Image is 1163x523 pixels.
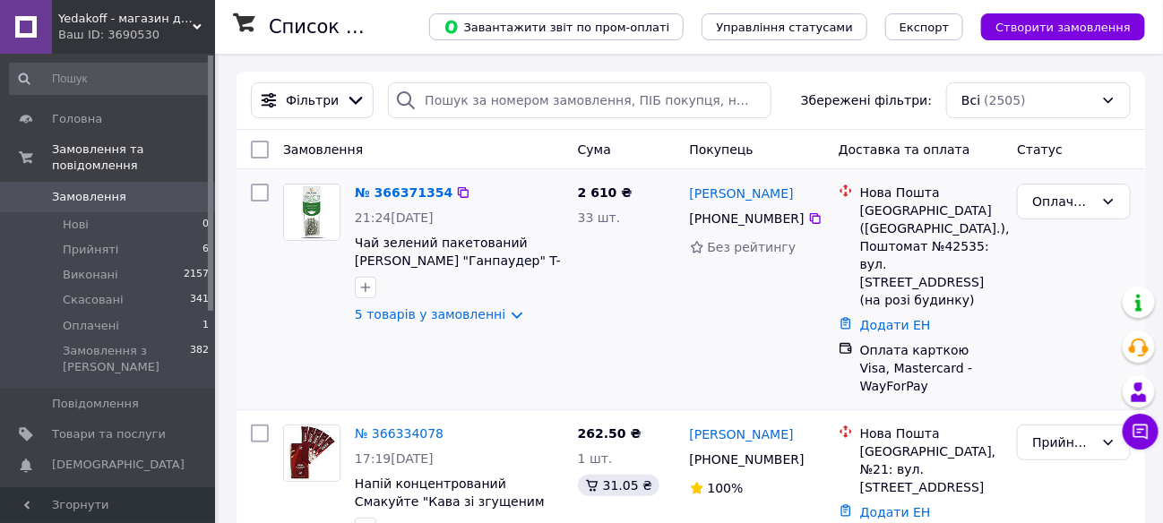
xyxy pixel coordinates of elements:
[52,396,139,412] span: Повідомлення
[52,141,215,174] span: Замовлення та повідомлення
[58,27,215,43] div: Ваш ID: 3690530
[202,318,209,334] span: 1
[690,142,754,157] span: Покупець
[578,185,633,200] span: 2 610 ₴
[860,424,1004,442] div: Нова Пошта
[860,318,931,332] a: Додати ЕН
[1032,433,1094,452] div: Прийнято
[58,11,193,27] span: Yedakoff - магазин для справжніх гурманів!
[708,240,797,254] span: Без рейтингу
[578,451,613,466] span: 1 шт.
[1123,414,1159,450] button: Чат з покупцем
[690,425,794,443] a: [PERSON_NAME]
[52,111,102,127] span: Головна
[286,91,339,109] span: Фільтри
[63,267,118,283] span: Виконані
[963,19,1145,33] a: Створити замовлення
[355,210,434,225] span: 21:24[DATE]
[63,292,124,308] span: Скасовані
[860,505,931,519] a: Додати ЕН
[283,424,340,482] a: Фото товару
[686,206,808,231] div: [PHONE_NUMBER]
[355,451,434,466] span: 17:19[DATE]
[284,184,340,240] img: Фото товару
[981,13,1145,40] button: Створити замовлення
[900,21,950,34] span: Експорт
[716,21,853,34] span: Управління статусами
[52,457,185,473] span: [DEMOGRAPHIC_DATA]
[801,91,932,109] span: Збережені фільтри:
[355,236,561,286] a: Чай зелений пакетований [PERSON_NAME] "Ганпаудер" T-cup 10 сашетів по 2,4г
[1017,142,1063,157] span: Статус
[578,426,642,441] span: 262.50 ₴
[355,307,505,322] a: 5 товарів у замовленні
[690,184,794,202] a: [PERSON_NAME]
[283,142,363,157] span: Замовлення
[355,185,452,200] a: № 366371354
[578,475,659,496] div: 31.05 ₴
[1032,192,1094,211] div: Оплачено
[63,242,118,258] span: Прийняті
[444,19,669,35] span: Завантажити звіт по пром-оплаті
[885,13,964,40] button: Експорт
[190,292,209,308] span: 341
[708,481,744,495] span: 100%
[686,447,808,472] div: [PHONE_NUMBER]
[63,343,190,375] span: Замовлення з [PERSON_NAME]
[984,93,1026,107] span: (2505)
[388,82,771,118] input: Пошук за номером замовлення, ПІБ покупця, номером телефону, Email, номером накладної
[9,63,211,95] input: Пошук
[52,189,126,205] span: Замовлення
[860,201,1004,309] div: [GEOGRAPHIC_DATA] ([GEOGRAPHIC_DATA].), Поштомат №42535: вул. [STREET_ADDRESS] (на розі будинку)
[860,442,1004,496] div: [GEOGRAPHIC_DATA], №21: вул. [STREET_ADDRESS]
[860,184,1004,201] div: Нова Пошта
[284,425,340,481] img: Фото товару
[202,217,209,233] span: 0
[702,13,867,40] button: Управління статусами
[839,142,970,157] span: Доставка та оплата
[961,91,980,109] span: Всі
[429,13,684,40] button: Завантажити звіт по пром-оплаті
[860,341,1004,395] div: Оплата карткою Visa, Mastercard - WayForPay
[184,267,209,283] span: 2157
[995,21,1131,34] span: Створити замовлення
[578,210,621,225] span: 33 шт.
[269,16,451,38] h1: Список замовлень
[355,426,444,441] a: № 366334078
[63,318,119,334] span: Оплачені
[283,184,340,241] a: Фото товару
[190,343,209,375] span: 382
[63,217,89,233] span: Нові
[52,426,166,442] span: Товари та послуги
[202,242,209,258] span: 6
[578,142,611,157] span: Cума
